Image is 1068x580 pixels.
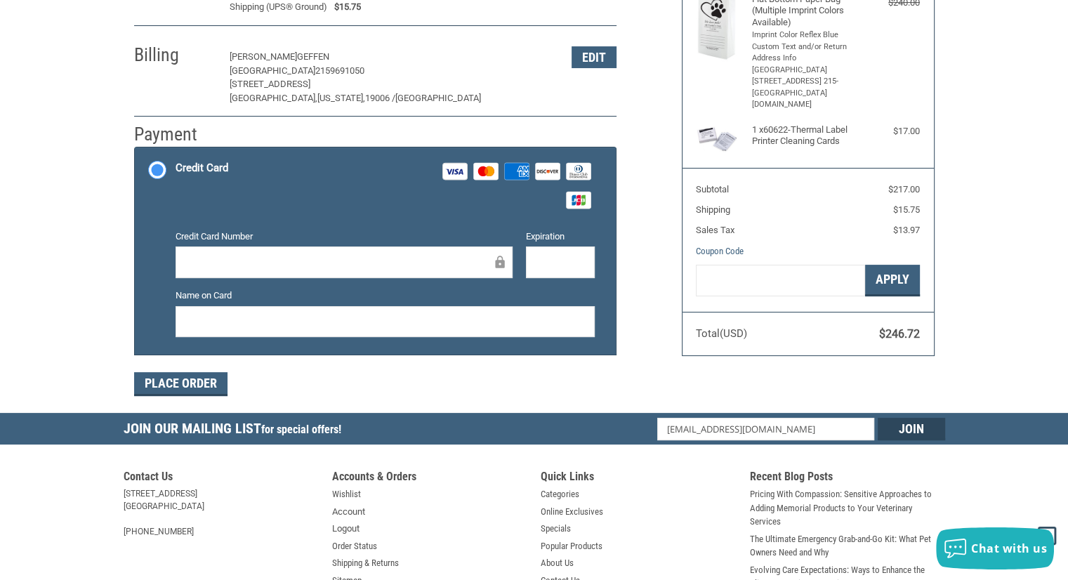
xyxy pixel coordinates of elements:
span: [STREET_ADDRESS] [230,79,310,89]
h5: Recent Blog Posts [750,470,945,487]
div: Credit Card [176,157,228,180]
div: $17.00 [864,124,920,138]
a: About Us [541,556,574,570]
a: Coupon Code [696,246,744,256]
span: Chat with us [971,541,1047,556]
h5: Quick Links [541,470,736,487]
span: $217.00 [888,184,920,195]
label: Name on Card [176,289,595,303]
h5: Accounts & Orders [332,470,527,487]
a: Order Status [332,539,377,553]
span: $15.75 [893,204,920,215]
button: Place Order [134,372,228,396]
li: Imprint Color Reflex Blue [752,29,861,41]
input: Email [657,418,874,440]
span: 2159691050 [315,65,364,76]
a: Popular Products [541,539,602,553]
span: [GEOGRAPHIC_DATA] [230,65,315,76]
li: Custom Text and/or Return Address Info [GEOGRAPHIC_DATA] [STREET_ADDRESS] 215-[GEOGRAPHIC_DATA][D... [752,41,861,111]
a: Specials [541,522,571,536]
a: Pricing With Compassion: Sensitive Approaches to Adding Memorial Products to Your Veterinary Serv... [750,487,945,529]
h5: Contact Us [124,470,319,487]
input: Join [878,418,945,440]
span: Subtotal [696,184,729,195]
span: [GEOGRAPHIC_DATA] [395,93,481,103]
address: [STREET_ADDRESS] [GEOGRAPHIC_DATA] [PHONE_NUMBER] [124,487,319,538]
span: 19006 / [365,93,395,103]
span: [US_STATE], [317,93,365,103]
a: The Ultimate Emergency Grab-and-Go Kit: What Pet Owners Need and Why [750,532,945,560]
span: Total (USD) [696,327,747,340]
input: Gift Certificate or Coupon Code [696,265,865,296]
button: Apply [865,265,920,296]
h2: Payment [134,123,216,146]
label: Expiration [526,230,595,244]
span: $246.72 [879,327,920,341]
button: Chat with us [936,527,1054,569]
a: Online Exclusives [541,505,603,519]
h2: Billing [134,44,216,67]
span: Sales Tax [696,225,734,235]
a: Logout [332,522,360,536]
span: Geffen [297,51,329,62]
a: Account [332,505,365,519]
span: Shipping [696,204,730,215]
button: Edit [572,46,617,68]
label: Credit Card Number [176,230,513,244]
h5: Join Our Mailing List [124,413,348,449]
span: [GEOGRAPHIC_DATA], [230,93,317,103]
a: Categories [541,487,579,501]
h4: 1 x 60622-Thermal Label Printer Cleaning Cards [752,124,861,147]
span: for special offers! [261,423,341,436]
span: [PERSON_NAME] [230,51,297,62]
span: $13.97 [893,225,920,235]
a: Wishlist [332,487,361,501]
a: Shipping & Returns [332,556,399,570]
